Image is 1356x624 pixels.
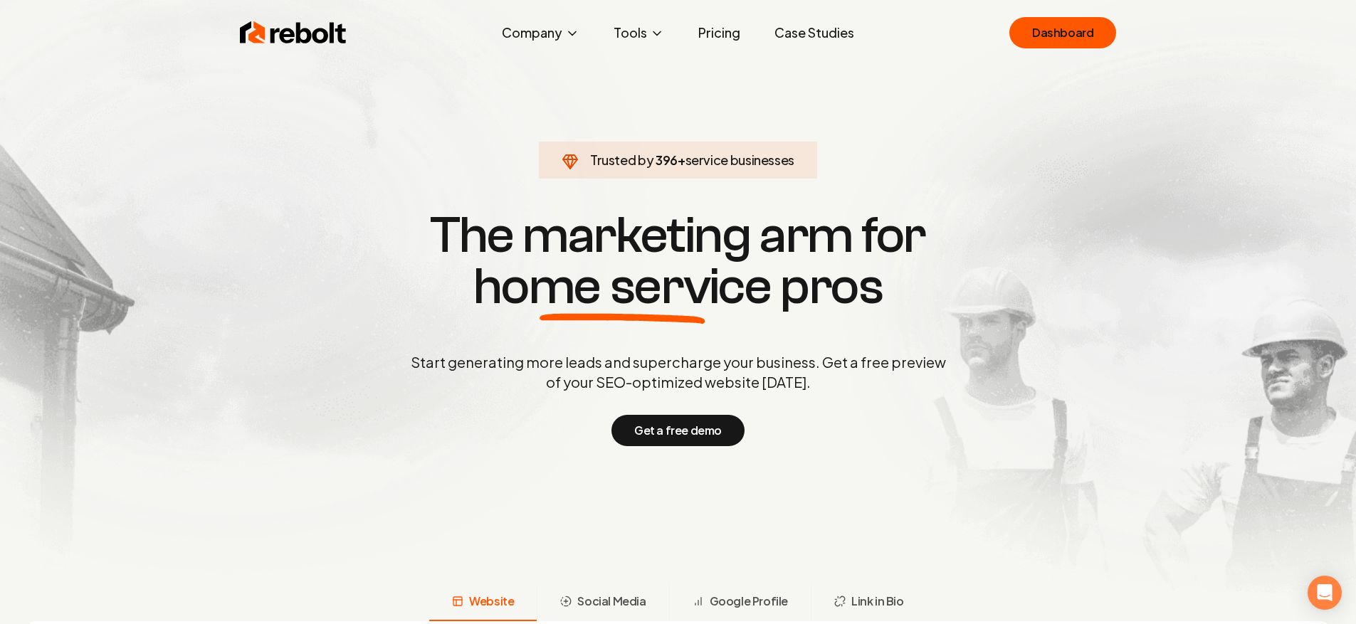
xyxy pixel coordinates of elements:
[469,593,514,610] span: Website
[490,18,591,47] button: Company
[687,18,752,47] a: Pricing
[678,152,685,168] span: +
[537,584,668,621] button: Social Media
[337,210,1020,312] h1: The marketing arm for pros
[590,152,653,168] span: Trusted by
[710,593,788,610] span: Google Profile
[763,18,866,47] a: Case Studies
[669,584,811,621] button: Google Profile
[656,150,678,170] span: 396
[429,584,537,621] button: Website
[685,152,795,168] span: service businesses
[473,261,772,312] span: home service
[851,593,904,610] span: Link in Bio
[811,584,927,621] button: Link in Bio
[577,593,646,610] span: Social Media
[602,18,676,47] button: Tools
[1009,17,1116,48] a: Dashboard
[611,415,745,446] button: Get a free demo
[1308,576,1342,610] div: Open Intercom Messenger
[240,18,347,47] img: Rebolt Logo
[408,352,949,392] p: Start generating more leads and supercharge your business. Get a free preview of your SEO-optimiz...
